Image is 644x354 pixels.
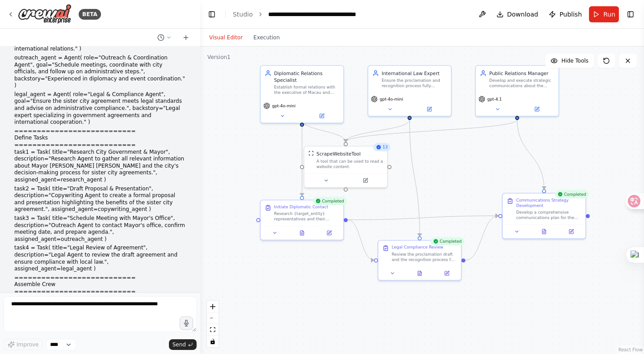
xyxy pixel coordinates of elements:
button: Open in side panel [318,229,341,237]
button: View output [530,228,559,236]
div: Develop and execute strategic communications about the proclamation to ensure positive public rec... [489,78,555,88]
button: Open in side panel [518,105,556,113]
g: Edge from cac3c5d2-4816-47f4-b3f3-770991082e39 to 9a9d75cf-80a0-485e-a5f1-7719aa722088 [406,120,423,236]
div: Diplomatic Relations Specialist [274,70,339,83]
button: Run [589,6,619,22]
g: Edge from d12c0b5d-d80a-42ad-89f5-bb356bc7afa8 to 463d3db3-e861-4fa3-bce7-f26b60eea522 [348,212,498,223]
button: Publish [545,6,585,22]
div: International Law Expert [382,70,447,76]
button: Show right sidebar [624,8,637,21]
div: Establish formal relations with the executive of Macau and facilitate the successful signing of t... [274,84,339,95]
h1: =========================== [14,288,186,295]
g: Edge from e4c75579-bdd6-415d-bb2e-4ba18f83dbad to e38a5886-1946-4b26-8d48-9ed5c1fe4588 [342,120,521,142]
a: React Flow attribution [619,347,643,352]
p: task1 = Task( title="Research City Government & Mayor", description="Research Agent to gather all... [14,149,186,184]
g: Edge from 4b70105e-07f3-4837-978e-9bb990044b7e to e38a5886-1946-4b26-8d48-9ed5c1fe4588 [299,120,349,142]
span: Publish [560,10,582,19]
button: Send [169,339,197,350]
div: ScrapeWebsiteTool [316,151,361,157]
button: Hide Tools [545,54,594,68]
div: BETA [79,9,101,20]
div: Public Relations Manager [489,70,555,76]
span: Send [173,341,186,348]
div: Version 1 [207,54,231,61]
div: Public Relations ManagerDevelop and execute strategic communications about the proclamation to en... [475,65,559,117]
g: Edge from cac3c5d2-4816-47f4-b3f3-770991082e39 to e38a5886-1946-4b26-8d48-9ed5c1fe4588 [342,120,413,142]
span: gpt-4o-mini [272,103,295,109]
span: gpt-4.1 [487,97,502,102]
p: outreach_agent = Agent( role="Outreach & Coordination Agent", goal="Schedule meetings, coordinate... [14,55,186,89]
button: zoom out [207,312,219,324]
p: task4 = Task( title="Legal Review of Agreement", description="Legal Agent to review the draft agr... [14,244,186,272]
g: Edge from 4b70105e-07f3-4837-978e-9bb990044b7e to d12c0b5d-d80a-42ad-89f5-bb356bc7afa8 [299,120,305,196]
g: Edge from e4c75579-bdd6-415d-bb2e-4ba18f83dbad to 463d3db3-e861-4fa3-bce7-f26b60eea522 [514,120,547,189]
button: Open in side panel [346,177,384,185]
h1: Assemble Crew [14,281,186,288]
g: Edge from d12c0b5d-d80a-42ad-89f5-bb356bc7afa8 to 9a9d75cf-80a0-485e-a5f1-7719aa722088 [348,216,374,263]
button: Open in side panel [560,228,583,236]
img: ScrapeWebsiteTool [308,151,314,156]
button: View output [405,269,434,277]
div: 13ScrapeWebsiteToolScrapeWebsiteToolA tool that can be used to read a website content. [304,146,388,188]
div: Completed [313,197,347,205]
h1: =========================== [14,142,186,149]
div: A tool that can be used to read a website content. [316,159,383,169]
div: Ensure the proclamation and recognition process fully complies with international law standards a... [382,78,447,88]
button: View output [288,229,316,237]
div: Completed [430,237,464,245]
div: Initiate Diplomatic Contact [274,204,328,210]
button: Download [493,6,542,22]
div: CompletedLegal Compliance ReviewReview the proclamation draft and the recognition process for ful... [378,240,462,281]
div: CompletedCommunications Strategy DevelopmentDevelop a comprehensive communications plan for the p... [502,193,586,239]
button: Hide left sidebar [206,8,218,21]
h1: =========================== [14,128,186,135]
div: Diplomatic Relations SpecialistEstablish formal relations with the executive of Macau and facilit... [260,65,344,123]
img: Logo [18,4,72,24]
span: 13 [383,144,387,150]
button: Start a new chat [179,32,193,43]
h1: Define Tasks [14,135,186,142]
button: Improve [4,339,42,350]
div: Communications Strategy Development [516,198,581,208]
div: International Law ExpertEnsure the proclamation and recognition process fully complies with inter... [368,65,452,117]
div: CompletedInitiate Diplomatic ContactResearch {target_entity} representatives and their official c... [260,200,344,240]
div: Completed [555,190,589,198]
span: Improve [17,341,38,348]
button: zoom in [207,301,219,312]
div: React Flow controls [207,301,219,347]
button: toggle interactivity [207,336,219,347]
p: legal_agent = Agent( role="Legal & Compliance Agent", goal="Ensure the sister city agreement meet... [14,91,186,126]
button: Open in side panel [410,105,448,113]
span: Download [507,10,539,19]
span: Hide Tools [561,57,589,64]
span: Run [603,10,615,19]
button: Click to speak your automation idea [180,316,193,330]
nav: breadcrumb [233,10,369,19]
h1: =========================== [14,274,186,282]
span: gpt-4o-mini [380,97,403,102]
a: Studio [233,11,253,18]
div: Review the proclamation draft and the recognition process for full compliance with international ... [392,252,457,262]
button: Open in side panel [435,269,459,277]
button: Execution [248,32,285,43]
button: Open in side panel [303,112,341,120]
p: task3 = Task( title="Schedule Meeting with Mayor's Office", description="Outreach Agent to contac... [14,215,186,243]
div: Develop a comprehensive communications plan for the proclamation announcement and signing process... [516,210,581,220]
g: Edge from 9a9d75cf-80a0-485e-a5f1-7719aa722088 to 463d3db3-e861-4fa3-bce7-f26b60eea522 [466,212,498,263]
div: Research {target_entity} representatives and their official channels, then draft formal diplomati... [274,211,339,222]
p: task2 = Task( title="Draft Proposal & Presentation", description="Copywriting Agent to create a f... [14,185,186,213]
button: fit view [207,324,219,336]
button: Visual Editor [204,32,248,43]
button: Switch to previous chat [154,32,175,43]
div: Legal Compliance Review [392,245,443,250]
